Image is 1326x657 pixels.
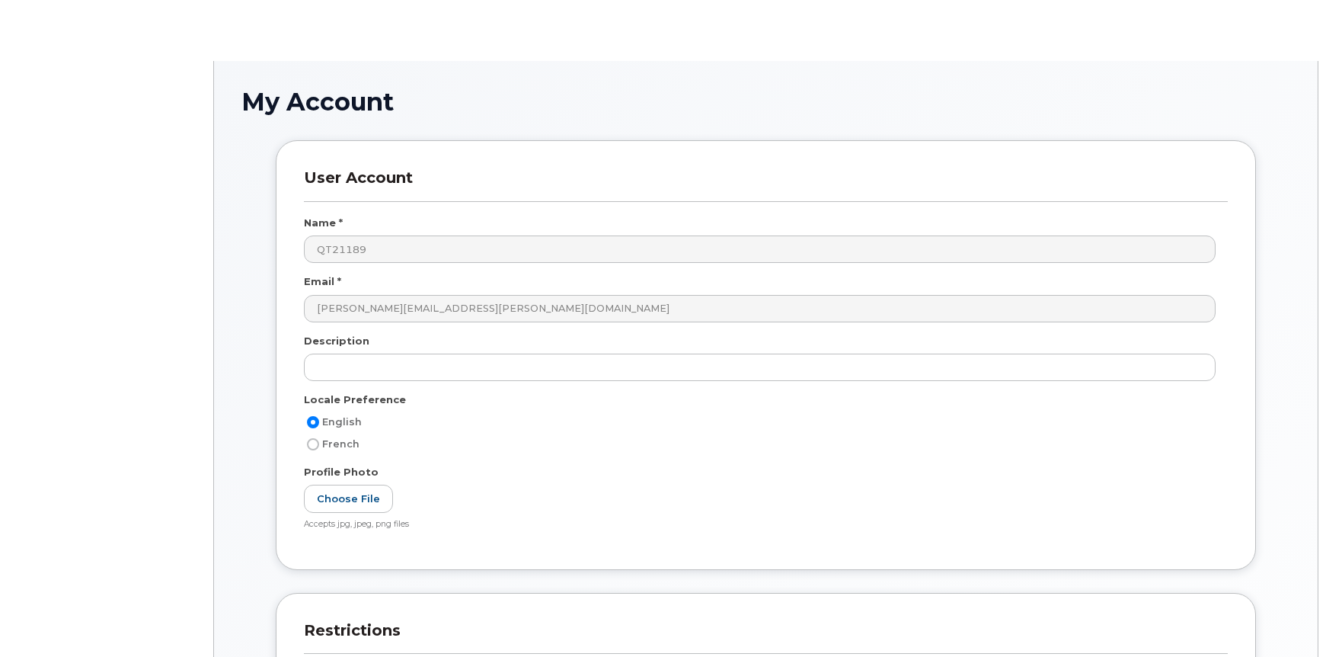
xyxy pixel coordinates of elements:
[304,334,369,348] label: Description
[304,393,406,407] label: Locale Preference
[307,416,319,428] input: English
[307,438,319,450] input: French
[304,168,1228,201] h3: User Account
[304,519,1216,530] div: Accepts jpg, jpeg, png files
[304,485,393,513] label: Choose File
[241,88,1290,115] h1: My Account
[304,216,343,230] label: Name *
[322,438,359,450] span: French
[304,621,1228,654] h3: Restrictions
[304,465,379,479] label: Profile Photo
[322,416,362,428] span: English
[304,274,341,289] label: Email *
